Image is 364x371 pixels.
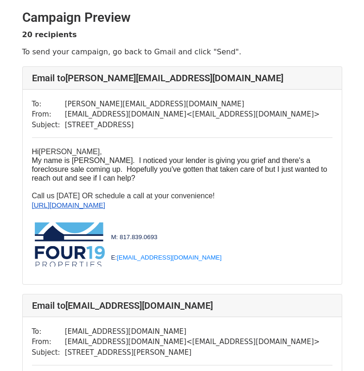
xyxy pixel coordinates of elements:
font: Call us [DATE] OR schedule a call at your convenience! [32,192,215,200]
p: To send your campaign, go back to Gmail and click "Send". [22,47,342,57]
td: Subject: [32,120,65,130]
h4: Email to [PERSON_NAME][EMAIL_ADDRESS][DOMAIN_NAME] [32,72,332,84]
td: To: [32,99,65,110]
td: [EMAIL_ADDRESS][DOMAIN_NAME] [65,326,320,337]
td: [EMAIL_ADDRESS][DOMAIN_NAME] < [EMAIL_ADDRESS][DOMAIN_NAME] > [65,337,320,347]
td: [EMAIL_ADDRESS][DOMAIN_NAME] < [EMAIL_ADDRESS][DOMAIN_NAME] > [65,109,320,120]
td: [STREET_ADDRESS] [65,120,320,130]
span: , [100,148,102,156]
td: [PERSON_NAME][EMAIL_ADDRESS][DOMAIN_NAME] [65,99,320,110]
td: Subject: [32,347,65,358]
font: My name is [PERSON_NAME]. I noticed your lender is giving you grief and there's a foreclosure sal... [32,156,327,182]
td: To: [32,326,65,337]
img: AD_4nXeJN78f3seazGx89u_WFgcuWzyVBpqUdaiffI-HjQczVlbMzYxeEvVyfRCejLRoEzxLmTAoKsSrkkg73Z6qBnwrzUUtw... [35,222,105,267]
h2: Campaign Preview [22,10,342,26]
td: From: [32,337,65,347]
span: M: 817.839.0693 [111,234,157,241]
strong: 20 recipients [22,30,77,39]
td: From: [32,109,65,120]
span: Hi [32,148,39,156]
td: [STREET_ADDRESS][PERSON_NAME] [65,347,320,358]
h4: Email to [EMAIL_ADDRESS][DOMAIN_NAME] [32,300,332,311]
a: [EMAIL_ADDRESS][DOMAIN_NAME] [117,254,222,261]
span: E: [111,254,221,261]
a: [URL][DOMAIN_NAME] [32,201,105,209]
font: [PERSON_NAME] [32,148,102,156]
